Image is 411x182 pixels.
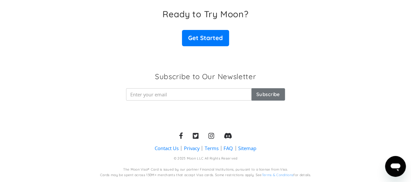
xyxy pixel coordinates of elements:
[126,88,251,101] input: Enter your email
[155,145,179,152] a: Contact Us
[205,145,219,152] a: Terms
[182,30,229,46] a: Get Started
[162,9,248,19] h3: Ready to Try Moon?
[126,88,285,101] form: Newsletter Form
[238,145,256,152] a: Sitemap
[385,156,406,177] iframe: Button to launch messaging window
[123,167,288,172] div: The Moon Visa® Card is issued by our partner Financial Institutions, pursuant to a license from V...
[184,145,199,152] a: Privacy
[251,88,285,101] input: Subscribe
[155,72,256,82] h3: Subscribe to Our Newsletter
[100,173,311,178] div: Cards may be spent across 130M+ merchants that accept Visa cards. Some restrictions apply. See fo...
[224,145,233,152] a: FAQ
[262,173,293,177] a: Terms & Conditions
[174,156,238,161] div: © 2025 Moon LLC All Rights Reserved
